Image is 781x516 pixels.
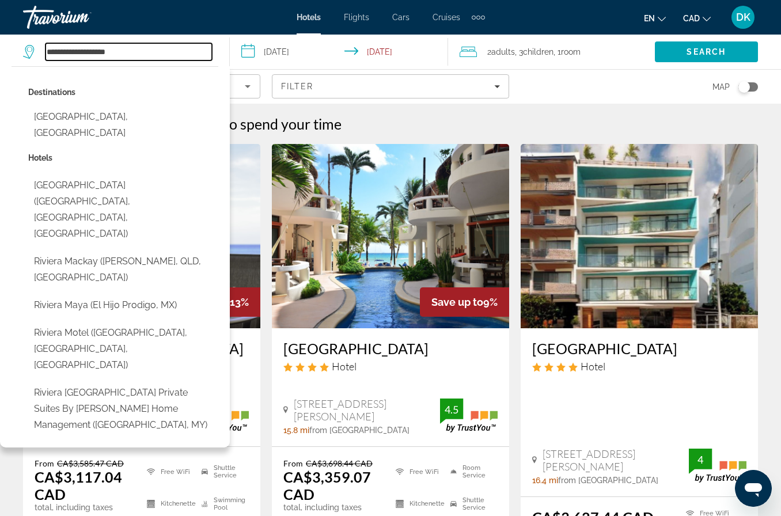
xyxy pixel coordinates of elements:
[687,47,726,56] span: Search
[344,13,369,22] a: Flights
[440,403,463,416] div: 4.5
[392,13,410,22] a: Cars
[281,82,314,91] span: Filter
[532,340,746,357] a: [GEOGRAPHIC_DATA]
[543,447,689,473] span: [STREET_ADDRESS][PERSON_NAME]
[28,382,218,436] button: Select hotel: Riviera Melaka Private Suites by Jeffery Lam Home Management (Malacca, MY)
[735,470,772,507] iframe: Button to launch messaging window
[28,150,218,166] p: Hotel options
[283,360,498,373] div: 4 star Hotel
[515,44,553,60] span: , 3
[272,144,509,328] img: Playa Palms Beach Hotel
[558,476,658,485] span: from [GEOGRAPHIC_DATA]
[46,43,212,60] input: Search hotel destination
[532,360,746,373] div: 4 star Hotel
[28,251,218,289] button: Select hotel: Riviera Mackay (Mackay, QLD, AU)
[445,458,498,485] li: Room Service
[487,44,515,60] span: 2
[491,47,515,56] span: Adults
[297,13,321,22] a: Hotels
[644,14,655,23] span: en
[28,294,218,316] button: Select hotel: Riviera Maya (El Hijo Prodigo, MX)
[553,44,581,60] span: , 1
[23,2,138,32] a: Travorium
[283,458,303,468] span: From
[196,458,249,485] li: Shuttle Service
[283,426,309,435] span: 15.8 mi
[655,41,758,62] button: Search
[35,458,54,468] span: From
[728,5,758,29] button: User Menu
[431,296,483,308] span: Save up to
[440,399,498,432] img: TrustYou guest rating badge
[390,458,445,485] li: Free WiFi
[712,79,730,95] span: Map
[28,106,218,144] button: Select city: Riviera Maya, Mexico
[294,397,440,423] span: [STREET_ADDRESS][PERSON_NAME]
[306,458,373,468] del: CA$3,698.44 CAD
[433,13,460,22] a: Cruises
[28,84,218,100] p: City options
[730,82,758,92] button: Toggle map
[448,35,655,69] button: Travelers: 2 adults, 3 children
[57,458,124,468] del: CA$3,585.47 CAD
[28,174,218,245] button: Select hotel: Riviera Motor Lodge (Tucson, AZ, US)
[581,360,605,373] span: Hotel
[283,503,381,512] p: total, including taxes
[689,449,746,483] img: TrustYou guest rating badge
[309,426,410,435] span: from [GEOGRAPHIC_DATA]
[35,503,132,512] p: total, including taxes
[523,47,553,56] span: Children
[283,340,498,357] a: [GEOGRAPHIC_DATA]
[272,74,509,98] button: Filters
[181,115,342,132] span: places to spend your time
[736,12,750,23] span: DK
[420,287,509,317] div: 9%
[644,10,666,26] button: Change language
[283,468,371,503] ins: CA$3,359.07 CAD
[230,35,448,69] button: Select check in and out date
[683,10,711,26] button: Change currency
[683,14,700,23] span: CAD
[521,144,758,328] img: Marvic Hotel
[689,453,712,466] div: 4
[141,458,196,485] li: Free WiFi
[561,47,581,56] span: Room
[532,476,558,485] span: 16.4 mi
[33,79,251,93] mat-select: Sort by
[332,360,357,373] span: Hotel
[164,115,342,132] h2: 77
[35,468,122,503] ins: CA$3,117.04 CAD
[472,8,485,26] button: Extra navigation items
[28,322,218,376] button: Select hotel: Riviera Motel (Osoyoos, BC, CA)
